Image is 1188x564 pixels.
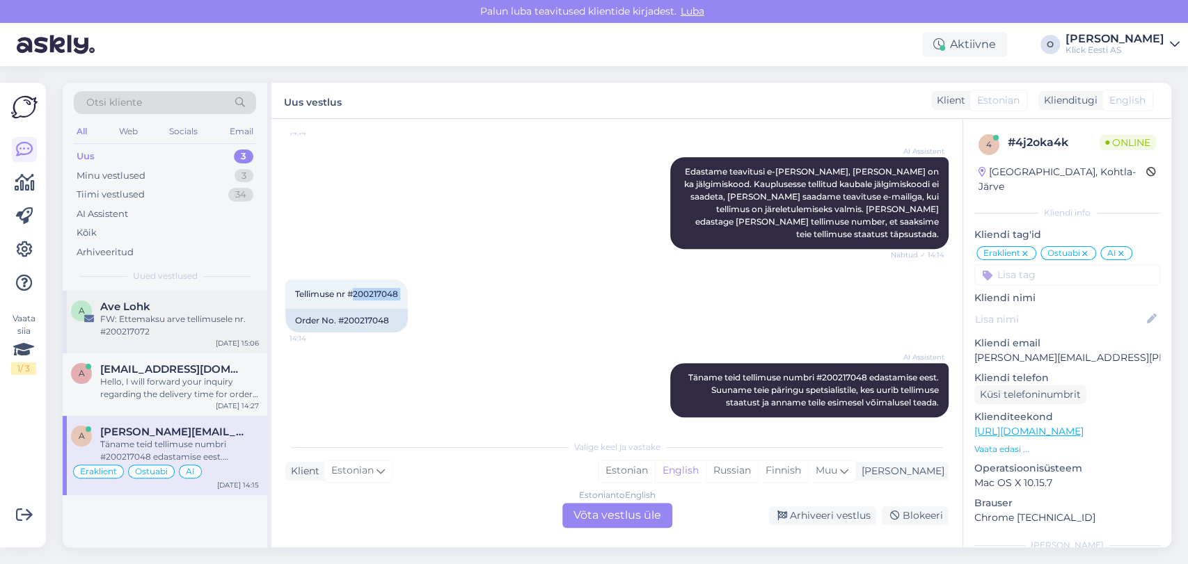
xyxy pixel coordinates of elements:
[216,401,259,411] div: [DATE] 14:27
[758,460,808,481] div: Finnish
[1038,93,1098,108] div: Klienditugi
[974,351,1160,365] p: [PERSON_NAME][EMAIL_ADDRESS][PERSON_NAME][DOMAIN_NAME]
[116,122,141,140] div: Web
[983,249,1020,257] span: Eraklient
[977,93,1020,108] span: Estonian
[974,336,1160,351] p: Kliendi email
[974,425,1084,437] a: [URL][DOMAIN_NAME]
[77,245,134,259] div: Arhiveeritud
[974,539,1160,551] div: [PERSON_NAME]
[77,207,128,221] div: AI Assistent
[676,5,708,17] span: Luba
[331,463,374,478] span: Estonian
[100,438,259,463] div: Täname teid tellimuse numbri #200217048 edastamise eest. Suuname teie päringu spetsialistile, kes...
[1047,249,1080,257] span: Ostuabi
[891,250,944,260] span: Nähtud ✓ 14:14
[688,372,941,408] span: Täname teid tellimuse numbri #200217048 edastamise eest. Suuname teie päringu spetsialistile, kes...
[234,150,253,163] div: 3
[974,371,1160,385] p: Kliendi telefon
[74,122,90,140] div: All
[922,32,1007,57] div: Aktiivne
[100,426,245,438] span: arne.stern@hotmail.com
[979,165,1146,194] div: [GEOGRAPHIC_DATA], Kohtla-Järve
[100,376,259,401] div: Hello, I will forward your inquiry regarding the delivery time for order #200216827 to a speciali...
[986,139,992,150] span: 4
[892,418,944,428] span: 14:15
[974,476,1160,490] p: Mac OS X 10.15.7
[706,460,758,481] div: Russian
[227,122,256,140] div: Email
[285,464,319,478] div: Klient
[284,91,342,110] label: Uus vestlus
[974,461,1160,476] p: Operatsioonisüsteem
[11,94,38,120] img: Askly Logo
[77,150,95,163] div: Uus
[86,95,142,110] span: Otsi kliente
[11,312,36,375] div: Vaata siia
[290,333,342,344] span: 14:14
[892,146,944,156] span: AI Assistent
[100,363,245,376] span: anton.bednarzh@gmail.com
[1100,135,1156,150] span: Online
[1107,249,1116,257] span: AI
[216,338,259,348] div: [DATE] 15:06
[579,489,656,501] div: Estonian to English
[290,127,342,138] span: 14:14
[11,362,36,375] div: 1 / 3
[1066,33,1180,56] a: [PERSON_NAME]Klick Eesti AS
[1008,134,1100,151] div: # 4j2oka4k
[285,309,408,332] div: Order No. #200217048
[974,227,1160,242] p: Kliendi tag'id
[100,313,259,338] div: FW: Ettemaksu arve tellimusele nr. #200217072
[77,188,145,202] div: Tiimi vestlused
[974,510,1160,525] p: Chrome [TECHNICAL_ID]
[228,188,253,202] div: 34
[975,312,1144,327] input: Lisa nimi
[133,270,198,282] span: Uued vestlused
[856,464,944,478] div: [PERSON_NAME]
[77,226,97,240] div: Kõik
[684,166,941,239] span: Edastame teavitusi e-[PERSON_NAME], [PERSON_NAME] on ka jälgimiskood. Kauplusesse tellitud kaubal...
[769,506,876,525] div: Arhiveeri vestlus
[285,441,949,453] div: Valige keel ja vastake
[79,305,85,316] span: A
[79,368,85,378] span: a
[974,385,1086,404] div: Küsi telefoninumbrit
[217,480,259,490] div: [DATE] 14:15
[1040,35,1060,54] div: O
[135,467,168,476] span: Ostuabi
[974,264,1160,285] input: Lisa tag
[77,169,145,183] div: Minu vestlused
[974,496,1160,510] p: Brauser
[599,460,655,481] div: Estonian
[974,291,1160,305] p: Kliendi nimi
[892,352,944,362] span: AI Assistent
[931,93,965,108] div: Klient
[816,464,837,476] span: Muu
[186,467,195,476] span: AI
[655,460,706,481] div: English
[882,506,949,525] div: Blokeeri
[1066,45,1164,56] div: Klick Eesti AS
[80,467,117,476] span: Eraklient
[974,410,1160,424] p: Klienditeekond
[1109,93,1146,108] span: English
[166,122,200,140] div: Socials
[100,300,150,313] span: Ave Lohk
[974,443,1160,456] p: Vaata edasi ...
[295,289,398,299] span: Tellimuse nr #200217048
[562,503,672,528] div: Võta vestlus üle
[1066,33,1164,45] div: [PERSON_NAME]
[79,430,85,441] span: a
[974,207,1160,219] div: Kliendi info
[235,169,253,183] div: 3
